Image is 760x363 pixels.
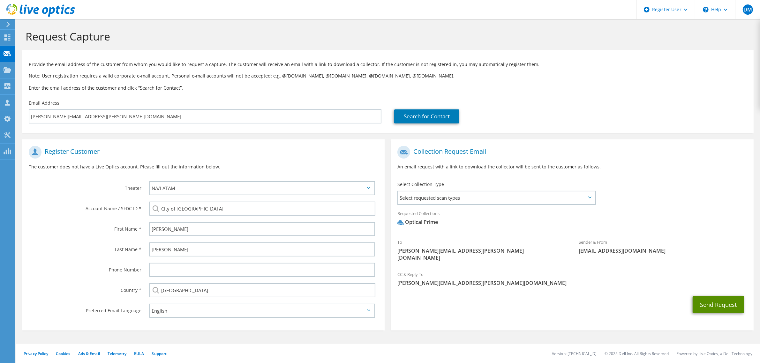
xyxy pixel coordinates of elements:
div: Sender & From [572,235,754,257]
h1: Request Capture [26,30,747,43]
p: Provide the email address of the customer from whom you would like to request a capture. The cust... [29,61,747,68]
label: First Name * [29,222,141,232]
p: Note: User registration requires a valid corporate e-mail account. Personal e-mail accounts will ... [29,72,747,79]
div: To [391,235,572,264]
a: EULA [134,351,144,356]
label: Country * [29,283,141,293]
li: Powered by Live Optics, a Dell Technology [676,351,752,356]
span: [PERSON_NAME][EMAIL_ADDRESS][PERSON_NAME][DOMAIN_NAME] [397,279,747,286]
li: Version: [TECHNICAL_ID] [552,351,597,356]
label: Email Address [29,100,59,106]
h1: Register Customer [29,146,375,159]
a: Search for Contact [394,109,459,123]
a: Telemetry [108,351,126,356]
div: Requested Collections [391,207,753,232]
a: Privacy Policy [24,351,48,356]
a: Support [152,351,167,356]
svg: \n [703,7,709,12]
label: Select Collection Type [397,181,444,188]
label: Last Name * [29,242,141,253]
label: Account Name / SFDC ID * [29,202,141,212]
p: An email request with a link to download the collector will be sent to the customer as follows. [397,163,747,170]
span: Select requested scan types [398,191,595,204]
h1: Collection Request Email [397,146,744,159]
a: Ads & Email [78,351,100,356]
div: Optical Prime [397,219,438,226]
h3: Enter the email address of the customer and click “Search for Contact”. [29,84,747,91]
span: DM [743,4,753,15]
button: Send Request [693,296,744,313]
a: Cookies [56,351,71,356]
li: © 2025 Dell Inc. All Rights Reserved [605,351,669,356]
label: Preferred Email Language [29,304,141,314]
div: CC & Reply To [391,268,753,290]
label: Phone Number [29,263,141,273]
label: Theater [29,181,141,191]
span: [PERSON_NAME][EMAIL_ADDRESS][PERSON_NAME][DOMAIN_NAME] [397,247,566,261]
span: [EMAIL_ADDRESS][DOMAIN_NAME] [579,247,747,254]
p: The customer does not have a Live Optics account. Please fill out the information below. [29,163,378,170]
